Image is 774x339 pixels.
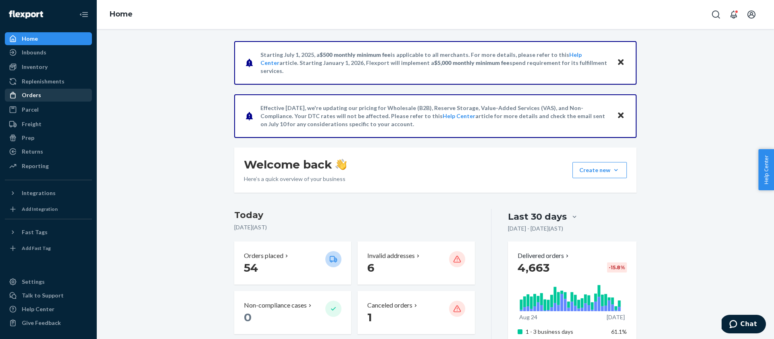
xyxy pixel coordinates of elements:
[76,6,92,23] button: Close Navigation
[22,91,41,99] div: Orders
[22,206,58,212] div: Add Integration
[367,310,372,324] span: 1
[5,203,92,216] a: Add Integration
[9,10,43,19] img: Flexport logo
[367,261,375,275] span: 6
[758,149,774,190] button: Help Center
[234,223,475,231] p: [DATE] ( AST )
[572,162,627,178] button: Create new
[5,226,92,239] button: Fast Tags
[335,159,347,170] img: hand-wave emoji
[22,148,43,156] div: Returns
[5,60,92,73] a: Inventory
[508,225,563,233] p: [DATE] - [DATE] ( AST )
[5,118,92,131] a: Freight
[244,261,258,275] span: 54
[726,6,742,23] button: Open notifications
[244,301,307,310] p: Non-compliance cases
[234,291,351,334] button: Non-compliance cases 0
[22,291,64,299] div: Talk to Support
[5,145,92,158] a: Returns
[708,6,724,23] button: Open Search Box
[443,112,475,119] a: Help Center
[22,35,38,43] div: Home
[5,275,92,288] a: Settings
[5,46,92,59] a: Inbounds
[234,209,475,222] h3: Today
[22,305,54,313] div: Help Center
[5,187,92,200] button: Integrations
[367,301,412,310] p: Canceled orders
[367,251,415,260] p: Invalid addresses
[22,48,46,56] div: Inbounds
[616,57,626,69] button: Close
[22,245,51,252] div: Add Fast Tag
[244,310,252,324] span: 0
[519,313,537,321] p: Aug 24
[5,242,92,255] a: Add Fast Tag
[434,59,510,66] span: $5,000 monthly minimum fee
[611,328,627,335] span: 61.1%
[5,75,92,88] a: Replenishments
[22,77,64,85] div: Replenishments
[260,104,609,128] p: Effective [DATE], we're updating our pricing for Wholesale (B2B), Reserve Storage, Value-Added Se...
[22,63,48,71] div: Inventory
[607,313,625,321] p: [DATE]
[5,316,92,329] button: Give Feedback
[22,120,42,128] div: Freight
[5,32,92,45] a: Home
[22,189,56,197] div: Integrations
[508,210,567,223] div: Last 30 days
[5,89,92,102] a: Orders
[358,291,474,334] button: Canceled orders 1
[5,131,92,144] a: Prep
[5,303,92,316] a: Help Center
[518,261,549,275] span: 4,663
[22,106,39,114] div: Parcel
[22,278,45,286] div: Settings
[244,175,347,183] p: Here’s a quick overview of your business
[22,162,49,170] div: Reporting
[5,160,92,173] a: Reporting
[103,3,139,26] ol: breadcrumbs
[526,328,605,336] p: 1 - 3 business days
[22,319,61,327] div: Give Feedback
[22,228,48,236] div: Fast Tags
[743,6,759,23] button: Open account menu
[22,134,34,142] div: Prep
[244,251,283,260] p: Orders placed
[320,51,391,58] span: $500 monthly minimum fee
[234,241,351,285] button: Orders placed 54
[722,315,766,335] iframe: Opens a widget where you can chat to one of our agents
[358,241,474,285] button: Invalid addresses 6
[607,262,627,272] div: -15.8 %
[110,10,133,19] a: Home
[518,251,570,260] button: Delivered orders
[5,289,92,302] button: Talk to Support
[244,157,347,172] h1: Welcome back
[616,110,626,122] button: Close
[260,51,609,75] p: Starting July 1, 2025, a is applicable to all merchants. For more details, please refer to this a...
[5,103,92,116] a: Parcel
